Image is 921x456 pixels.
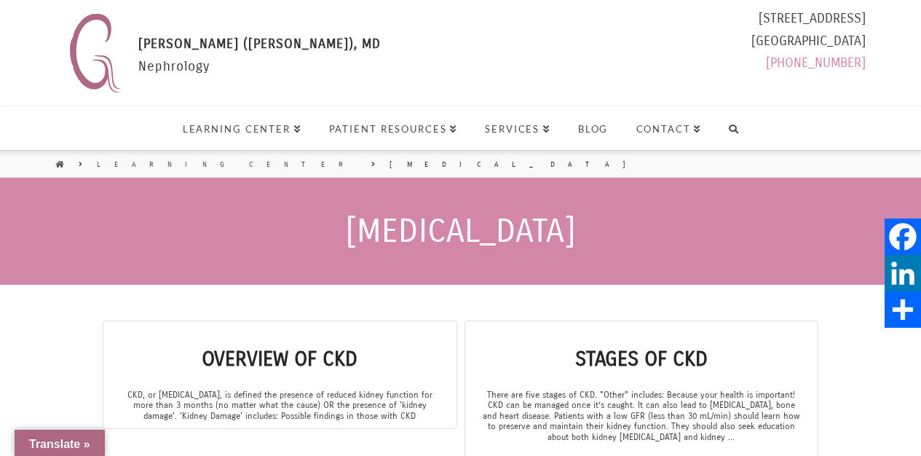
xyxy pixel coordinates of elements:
div: [STREET_ADDRESS] [GEOGRAPHIC_DATA] [751,7,866,80]
a: Blog [564,106,622,150]
a: Stages of CKD [575,347,708,372]
span: Contact [636,125,702,134]
a: Learning Center [168,106,315,150]
span: Translate » [29,438,90,450]
span: [PERSON_NAME] ([PERSON_NAME]), MD [138,36,381,52]
a: Overview of CKD [202,347,357,372]
span: Services [485,125,550,134]
a: LinkedIn [885,255,921,291]
a: Contact [622,106,715,150]
a: [MEDICAL_DATA] [390,160,646,170]
div: Nephrology [138,33,381,98]
a: Learning Center [97,160,357,170]
a: Patient Resources [315,106,471,150]
div: CKD, or [MEDICAL_DATA], is defined the presence of reduced kidney function for more than 3 months... [118,390,442,421]
a: [PHONE_NUMBER] [766,55,866,71]
span: Learning Center [183,125,301,134]
a: Services [470,106,564,150]
img: Nephrology [63,7,127,98]
a: Facebook [885,219,921,255]
span: Patient Resources [329,125,457,134]
span: Blog [578,125,609,134]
